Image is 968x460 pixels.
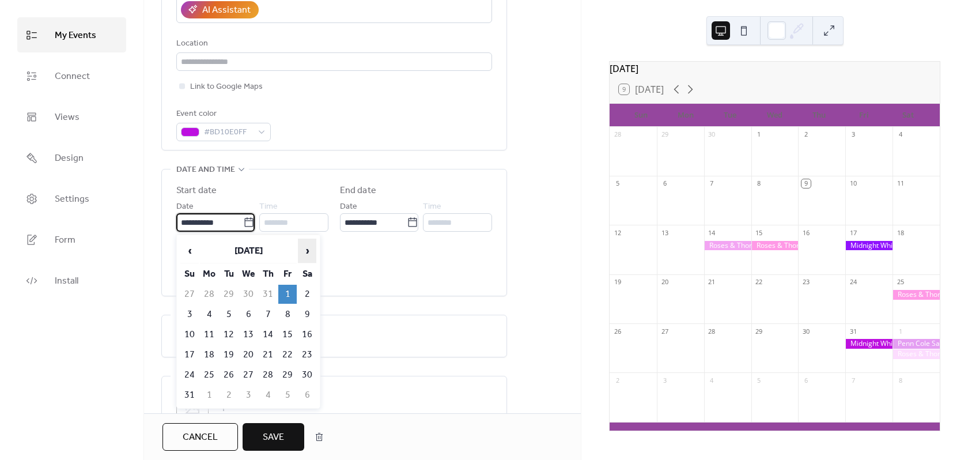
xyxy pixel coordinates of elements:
td: 25 [200,365,218,384]
div: Thu [797,104,841,127]
div: AI Assistant [202,3,251,17]
td: 4 [200,305,218,324]
td: 2 [220,386,238,405]
div: Midnight Whispers Subscription Invitations [845,241,893,251]
td: 19 [220,345,238,364]
div: 29 [755,327,763,335]
td: 3 [239,386,258,405]
td: 14 [259,325,277,344]
div: [DATE] [610,62,940,76]
div: 31 [849,327,857,335]
td: 4 [259,386,277,405]
td: 22 [278,345,297,364]
div: 13 [660,228,669,237]
div: 22 [755,278,763,286]
div: 17 [849,228,857,237]
div: Fri [841,104,886,127]
a: Connect [17,58,126,93]
span: Views [55,108,80,126]
div: Roses & Thorns Cover Reveals - November Subscription [893,290,940,300]
td: 13 [239,325,258,344]
td: 21 [259,345,277,364]
div: Roses & Thorns Early Access - Overstock 9am Est [704,241,751,251]
div: 16 [801,228,810,237]
td: 6 [298,386,316,405]
span: Cancel [183,431,218,444]
span: Form [55,231,75,249]
td: 18 [200,345,218,364]
span: ‹ [181,239,198,262]
th: Mo [200,265,218,284]
td: 5 [278,386,297,405]
td: 7 [259,305,277,324]
th: Fr [278,265,297,284]
td: 12 [220,325,238,344]
td: 5 [220,305,238,324]
span: #BD10E0FF [204,126,252,139]
span: › [298,239,316,262]
div: 9 [801,179,810,188]
div: 8 [896,376,905,384]
div: 23 [801,278,810,286]
span: Date [176,200,194,214]
span: Save [263,431,284,444]
div: 28 [708,327,716,335]
div: 19 [613,278,622,286]
div: 6 [660,179,669,188]
td: 17 [180,345,199,364]
div: Tue [708,104,753,127]
div: 21 [708,278,716,286]
div: 6 [801,376,810,384]
span: Design [55,149,84,167]
th: Su [180,265,199,284]
a: My Events [17,17,126,52]
div: 30 [801,327,810,335]
button: AI Assistant [181,1,259,18]
div: 15 [755,228,763,237]
td: 10 [180,325,199,344]
div: 11 [896,179,905,188]
th: [DATE] [200,239,297,263]
td: 15 [278,325,297,344]
div: 1 [755,130,763,139]
td: 29 [278,365,297,384]
td: 26 [220,365,238,384]
td: 6 [239,305,258,324]
div: 7 [849,376,857,384]
td: 28 [200,285,218,304]
td: 27 [239,365,258,384]
div: Event color [176,107,269,121]
td: 2 [298,285,316,304]
a: Install [17,263,126,298]
div: 3 [660,376,669,384]
div: 29 [660,130,669,139]
th: Th [259,265,277,284]
td: 29 [220,285,238,304]
span: Settings [55,190,89,208]
div: Sun [619,104,663,127]
td: 31 [259,285,277,304]
button: Save [243,423,304,451]
td: 1 [278,285,297,304]
th: We [239,265,258,284]
td: 24 [180,365,199,384]
div: 30 [708,130,716,139]
div: 1 [896,327,905,335]
span: My Events [55,27,96,44]
div: 5 [613,179,622,188]
div: 18 [896,228,905,237]
div: 27 [660,327,669,335]
span: Install [55,272,78,290]
td: 31 [180,386,199,405]
div: 20 [660,278,669,286]
td: 9 [298,305,316,324]
div: 24 [849,278,857,286]
button: Cancel [162,423,238,451]
span: Time [259,200,278,214]
td: 16 [298,325,316,344]
div: Sat [886,104,931,127]
span: Date and time [176,163,235,177]
div: 4 [896,130,905,139]
div: 5 [755,376,763,384]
